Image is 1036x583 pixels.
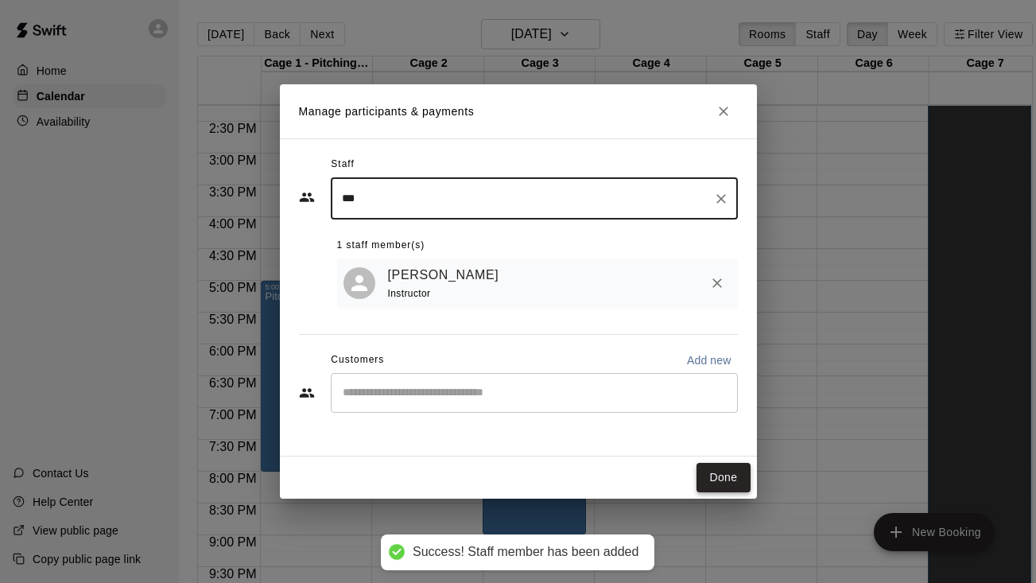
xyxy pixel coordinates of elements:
[709,97,738,126] button: Close
[299,103,475,120] p: Manage participants & payments
[331,373,738,413] div: Start typing to search customers...
[331,177,738,220] div: Search staff
[413,544,638,561] div: Success! Staff member has been added
[388,288,431,299] span: Instructor
[703,269,731,297] button: Remove
[343,267,375,299] div: Kinzy Verel
[681,348,738,373] button: Add new
[696,463,750,492] button: Done
[687,352,731,368] p: Add new
[331,152,354,177] span: Staff
[337,233,425,258] span: 1 staff member(s)
[388,265,499,286] a: [PERSON_NAME]
[710,188,732,210] button: Clear
[299,385,315,401] svg: Customers
[299,189,315,205] svg: Staff
[331,348,384,373] span: Customers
